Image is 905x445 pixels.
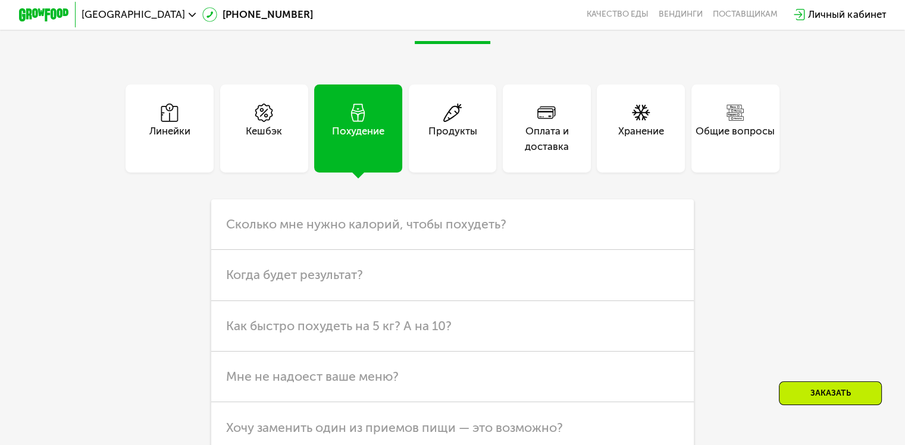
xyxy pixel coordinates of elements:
div: Общие вопросы [696,124,775,154]
a: [PHONE_NUMBER] [202,7,313,22]
span: Когда будет результат? [226,267,363,282]
span: Хочу заменить один из приемов пищи — это возможно? [226,420,563,435]
div: Оплата и доставка [503,124,591,154]
div: Линейки [149,124,190,154]
span: [GEOGRAPHIC_DATA] [82,10,185,20]
div: Похудение [332,124,384,154]
a: Вендинги [659,10,703,20]
span: Как быстро похудеть на 5 кг? А на 10? [226,318,452,333]
div: Кешбэк [246,124,282,154]
div: поставщикам [713,10,778,20]
div: Хранение [618,124,664,154]
a: Качество еды [587,10,649,20]
div: Продукты [428,124,477,154]
span: Сколько мне нужно калорий, чтобы похудеть? [226,217,506,231]
div: Заказать [779,381,882,405]
div: Личный кабинет [808,7,886,22]
span: Мне не надоест ваше меню? [226,369,399,384]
